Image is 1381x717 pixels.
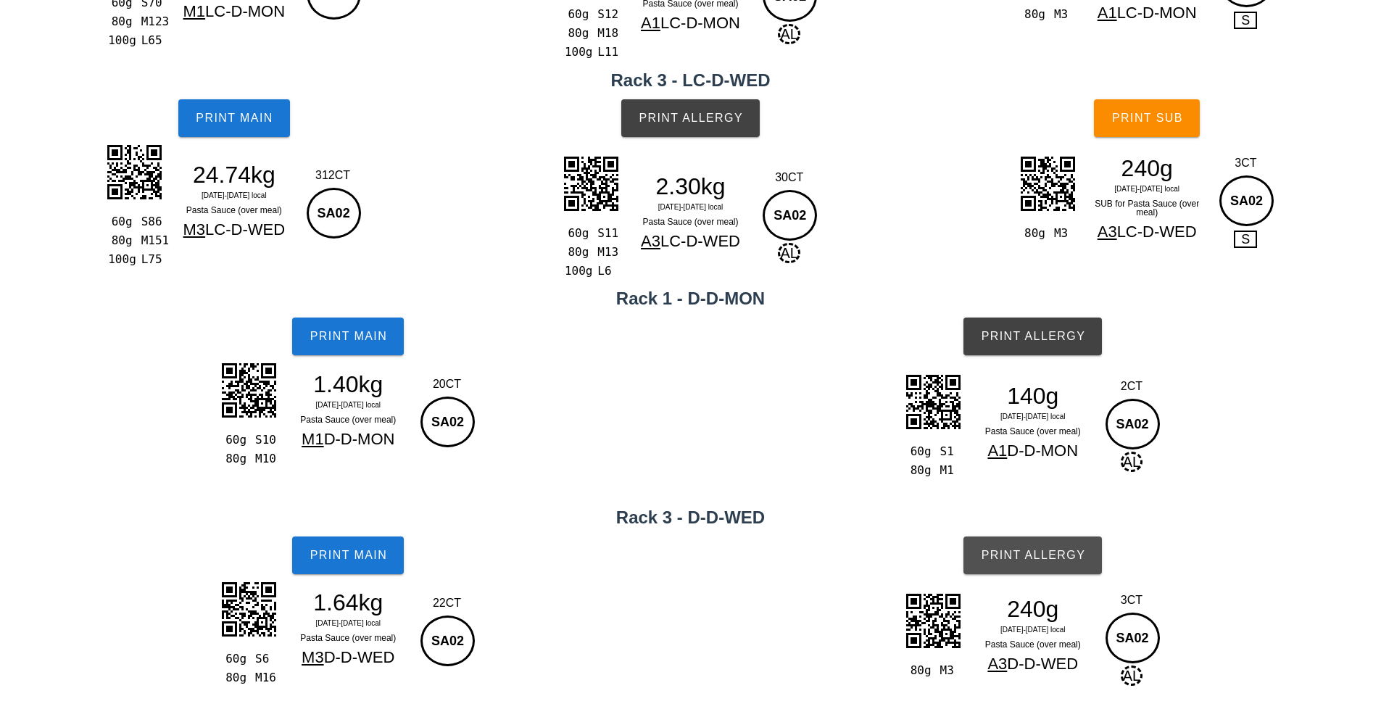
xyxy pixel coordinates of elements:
span: LC-D-WED [205,220,285,239]
span: M3 [302,648,324,666]
span: D-D-WED [324,648,395,666]
div: 312CT [303,167,363,184]
div: S1 [934,442,964,461]
span: S [1234,12,1257,29]
span: A3 [987,655,1007,673]
div: SUB for Pasta Sauce (over meal) [1084,196,1210,220]
div: 100g [105,250,135,269]
button: Print Allergy [963,536,1102,574]
div: 240g [970,598,1096,620]
span: [DATE]-[DATE] local [315,619,381,627]
div: 60g [220,650,249,668]
div: M18 [592,24,621,43]
button: Print Allergy [621,99,760,137]
div: M1 [934,461,964,480]
button: Print Main [292,536,404,574]
div: 80g [904,461,934,480]
div: S12 [592,5,621,24]
div: 80g [105,231,135,250]
div: 3CT [1102,592,1162,609]
div: 240g [1084,157,1210,179]
span: LC-D-WED [1117,223,1197,241]
div: L75 [136,250,165,269]
div: 60g [562,5,592,24]
span: LC-D-WED [660,232,740,250]
div: 80g [220,668,249,687]
div: 2CT [1102,378,1162,395]
div: 60g [562,224,592,243]
button: Print Sub [1094,99,1200,137]
div: M3 [1048,5,1078,24]
div: SA02 [1219,175,1274,226]
span: D-D-WED [1007,655,1078,673]
h2: Rack 3 - LC-D-WED [9,67,1372,94]
div: 80g [904,661,934,680]
div: 80g [220,449,249,468]
div: 2.30kg [628,175,754,197]
div: SA02 [763,190,817,241]
div: M16 [249,668,279,687]
span: LC-D-MON [1117,4,1197,22]
div: 22CT [417,594,477,612]
div: 60g [220,431,249,449]
div: 24.74kg [171,164,297,186]
div: Pasta Sauce (over meal) [285,631,411,645]
div: L11 [592,43,621,62]
span: [DATE]-[DATE] local [1000,413,1066,420]
span: Print Main [309,549,387,562]
div: 30CT [759,169,819,186]
div: L6 [592,262,621,281]
span: M3 [183,220,206,239]
div: SA02 [1106,399,1160,449]
div: 60g [105,212,135,231]
div: 3CT [1216,154,1276,172]
span: AL [778,243,800,263]
div: 80g [562,24,592,43]
span: [DATE]-[DATE] local [658,203,723,211]
span: A1 [641,14,660,32]
span: AL [778,24,800,44]
span: Print Allergy [638,112,743,125]
div: S6 [249,650,279,668]
img: VZVVRqEY2aXVJW636o2bF8V2WKoAKinRc5CUHAlz1zf4Kl2yOzAOOAOqmic+OP8dkiCoM6Y5WdFwrDma19JX7Ov0uK0BAmDuR... [212,354,285,426]
span: Print Allergy [980,549,1085,562]
h2: Rack 3 - D-D-WED [9,505,1372,531]
div: 80g [1019,5,1048,24]
img: APA3Lz7pIyv0AAAAAElFTkSuQmCC [98,136,170,208]
span: A3 [641,232,660,250]
div: Pasta Sauce (over meal) [970,637,1096,652]
h2: Rack 1 - D-D-MON [9,286,1372,312]
span: Print Main [195,112,273,125]
div: SA02 [307,188,361,239]
div: M13 [592,243,621,262]
img: FHkAAAAAElFTkSuQmCC [1011,147,1084,220]
span: [DATE]-[DATE] local [315,401,381,409]
div: 80g [105,12,135,31]
div: M10 [249,449,279,468]
img: pNDIk4q6PW6RrBDyQIAUWghZcKFTpZUUrH0PIYcQG3VrIrdk9VxiTxaXt25ZJAliE0Kecuc+nRCwiU0IMQghAMdmDoGpGTJ3V... [897,584,969,657]
span: D-D-MON [324,430,395,448]
div: Pasta Sauce (over meal) [970,424,1096,439]
div: SA02 [420,616,475,666]
span: [DATE]-[DATE] local [1114,185,1179,193]
div: Pasta Sauce (over meal) [285,413,411,427]
div: 80g [1019,224,1048,243]
div: 100g [105,31,135,50]
img: M8MBgJ+jQWJENIRkRREvFkuuuId1WgsbXtVkdTcn0mPBDIRT70jWbN0Us+IZCDvuEZGCPFCUnRV4NGD5Ykmo2UwJEKSGkLWMZ... [897,365,969,438]
img: rGQRsImNCXmj5AoBbxvbVwjJeNvMITBVIXNH+bcIAiaEoLTRxoRsBJscZUIIShttTMhGsMlRJoSgtNHGhGwEmxxlQghKG21My... [555,147,627,220]
span: [DATE]-[DATE] local [1000,626,1066,634]
div: Pasta Sauce (over meal) [628,215,754,229]
span: S [1234,231,1257,248]
span: A1 [1098,4,1117,22]
div: 100g [562,262,592,281]
span: LC-D-MON [205,2,285,20]
div: M123 [136,12,165,31]
span: AL [1121,452,1142,472]
span: AL [1121,666,1142,686]
div: S11 [592,224,621,243]
div: M151 [136,231,165,250]
span: D-D-MON [1007,442,1078,460]
div: 1.40kg [285,373,411,395]
span: M1 [302,430,324,448]
span: A3 [1098,223,1117,241]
